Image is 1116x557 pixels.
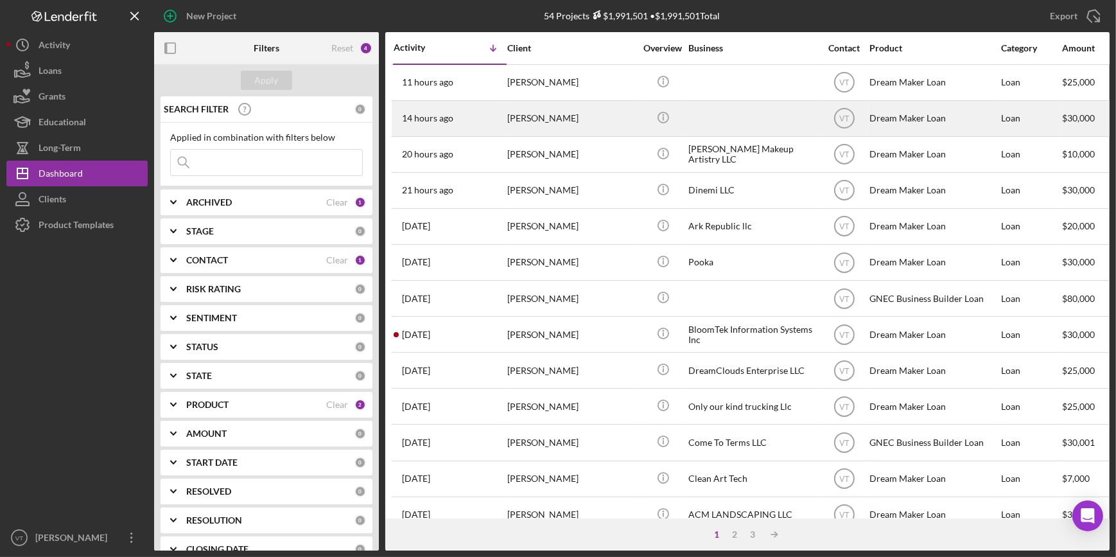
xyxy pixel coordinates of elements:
[360,42,372,55] div: 4
[354,103,366,115] div: 0
[507,173,636,208] div: [PERSON_NAME]
[354,515,366,526] div: 0
[688,209,817,243] div: Ark Republic llc
[869,66,998,100] div: Dream Maker Loan
[1001,43,1061,53] div: Category
[402,438,430,448] time: 2025-09-16 13:09
[186,429,227,439] b: AMOUNT
[354,341,366,353] div: 0
[402,113,453,123] time: 2025-09-17 20:52
[1062,112,1095,123] span: $30,000
[186,544,248,554] b: CLOSING DATE
[507,425,636,459] div: [PERSON_NAME]
[1062,293,1095,304] span: $80,000
[186,457,238,468] b: START DATE
[402,509,430,520] time: 2025-09-15 17:33
[15,535,23,542] text: VT
[6,161,148,186] a: Dashboard
[507,462,636,496] div: [PERSON_NAME]
[186,226,214,236] b: STAGE
[688,137,817,172] div: [PERSON_NAME] Makeup Artistry LLC
[164,104,229,114] b: SEARCH FILTER
[1001,498,1061,532] div: Loan
[839,78,850,87] text: VT
[507,498,636,532] div: [PERSON_NAME]
[354,544,366,555] div: 0
[839,402,850,411] text: VT
[39,109,86,138] div: Educational
[1062,509,1095,520] span: $30,000
[869,317,998,351] div: Dream Maker Loan
[688,353,817,387] div: DreamClouds Enterprise LLC
[869,209,998,243] div: Dream Maker Loan
[326,255,348,265] div: Clear
[507,66,636,100] div: [PERSON_NAME]
[186,515,242,526] b: RESOLUTION
[869,462,998,496] div: Dream Maker Loan
[1062,76,1095,87] span: $25,000
[39,58,62,87] div: Loans
[6,212,148,238] button: Product Templates
[839,186,850,195] text: VT
[708,529,726,540] div: 1
[839,294,850,303] text: VT
[688,498,817,532] div: ACM LANDSCAPING LLC
[326,197,348,208] div: Clear
[1062,365,1095,376] span: $25,000
[688,317,817,351] div: BloomTek Information Systems Inc
[186,371,212,381] b: STATE
[639,43,687,53] div: Overview
[1001,66,1061,100] div: Loan
[354,370,366,382] div: 0
[6,32,148,58] button: Activity
[1062,401,1095,412] span: $25,000
[402,330,430,340] time: 2025-09-17 00:42
[186,284,241,294] b: RISK RATING
[507,137,636,172] div: [PERSON_NAME]
[544,10,720,21] div: 54 Projects • $1,991,501 Total
[326,400,348,410] div: Clear
[1050,3,1077,29] div: Export
[869,281,998,315] div: GNEC Business Builder Loan
[186,342,218,352] b: STATUS
[1062,148,1095,159] span: $10,000
[39,32,70,61] div: Activity
[1001,281,1061,315] div: Loan
[507,245,636,279] div: [PERSON_NAME]
[39,135,81,164] div: Long-Term
[1001,102,1061,136] div: Loan
[6,135,148,161] button: Long-Term
[507,389,636,423] div: [PERSON_NAME]
[402,294,430,304] time: 2025-09-17 06:10
[6,58,148,84] button: Loans
[1001,462,1061,496] div: Loan
[402,221,430,231] time: 2025-09-17 08:21
[354,428,366,439] div: 0
[869,389,998,423] div: Dream Maker Loan
[354,399,366,411] div: 2
[154,3,249,29] button: New Project
[507,353,636,387] div: [PERSON_NAME]
[1001,173,1061,208] div: Loan
[839,475,850,484] text: VT
[186,197,232,208] b: ARCHIVED
[688,462,817,496] div: Clean Art Tech
[39,186,66,215] div: Clients
[402,77,453,87] time: 2025-09-17 23:50
[1001,245,1061,279] div: Loan
[1072,500,1103,531] div: Open Intercom Messenger
[688,245,817,279] div: Pooka
[354,225,366,237] div: 0
[839,150,850,159] text: VT
[869,245,998,279] div: Dream Maker Loan
[6,84,148,109] button: Grants
[589,10,648,21] div: $1,991,501
[688,389,817,423] div: Only our kind trucking Llc
[331,43,353,53] div: Reset
[1001,353,1061,387] div: Loan
[6,186,148,212] a: Clients
[402,257,430,267] time: 2025-09-17 06:16
[6,525,148,551] button: VT[PERSON_NAME]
